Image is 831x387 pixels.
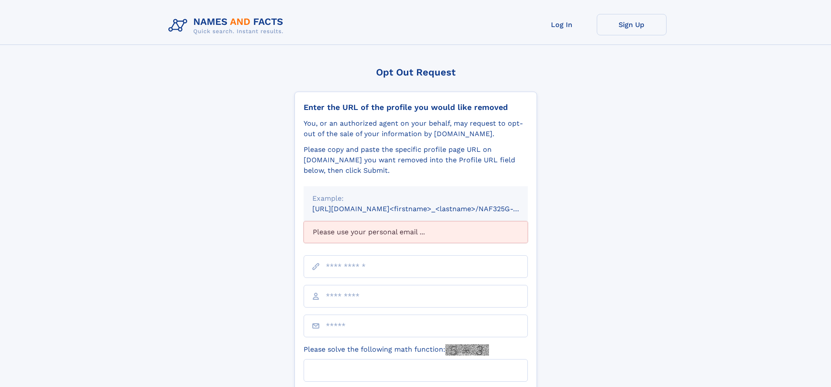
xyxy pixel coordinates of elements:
a: Log In [527,14,597,35]
div: Please use your personal email ... [304,221,528,243]
label: Please solve the following math function: [304,344,489,356]
div: Enter the URL of the profile you would like removed [304,103,528,112]
div: You, or an authorized agent on your behalf, may request to opt-out of the sale of your informatio... [304,118,528,139]
div: Example: [312,193,519,204]
div: Please copy and paste the specific profile page URL on [DOMAIN_NAME] you want removed into the Pr... [304,144,528,176]
div: Opt Out Request [294,67,537,78]
small: [URL][DOMAIN_NAME]<firstname>_<lastname>/NAF325G-xxxxxxxx [312,205,544,213]
a: Sign Up [597,14,667,35]
img: Logo Names and Facts [165,14,291,38]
